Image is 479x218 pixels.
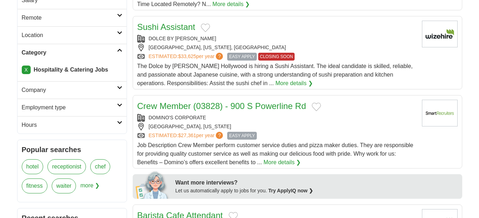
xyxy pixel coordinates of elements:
a: More details ❯ [264,158,301,167]
div: DOLCE BY [PERSON_NAME] [137,35,416,42]
div: [GEOGRAPHIC_DATA], [US_STATE] [137,123,416,130]
a: Category [17,44,127,61]
div: Want more interviews? [175,178,458,187]
a: fitness [22,178,47,193]
a: Remote [17,9,127,26]
a: ESTIMATED:$27,361per year? [149,132,225,140]
span: The Dolce by [PERSON_NAME] Hollywood is hiring a Sushi Assistant. The ideal candidate is skilled,... [137,63,413,86]
a: hotel [22,159,44,174]
a: Crew Member (03828) - 900 S Powerline Rd [137,101,306,111]
button: Add to favorite jobs [312,103,321,111]
img: Company logo [422,100,458,126]
a: Sushi Assistant [137,22,195,32]
div: [GEOGRAPHIC_DATA], [US_STATE], [GEOGRAPHIC_DATA] [137,44,416,51]
h2: Remote [22,14,117,22]
a: Employment type [17,99,127,116]
h2: Category [22,48,117,57]
span: EASY APPLY [227,132,256,140]
a: Hours [17,116,127,134]
h2: Location [22,31,117,40]
span: EASY APPLY [227,53,256,61]
span: Job Description Crew Member perform customer service duties and pizza maker duties. They are resp... [137,142,413,165]
h2: Hours [22,121,117,129]
a: More details ❯ [275,79,313,88]
span: $27,361 [178,133,196,138]
a: Company [17,81,127,99]
h2: Company [22,86,117,94]
span: ? [216,132,223,139]
a: ESTIMATED:$33,625per year? [149,53,225,61]
a: Location [17,26,127,44]
img: Company logo [422,21,458,47]
a: Try ApplyIQ now ❯ [268,188,313,193]
h2: Popular searches [22,144,122,155]
a: waiter [52,178,76,193]
button: Add to favorite jobs [201,24,210,32]
img: apply-iq-scientist.png [136,170,170,199]
a: X [22,66,31,74]
a: receptionist [47,159,86,174]
div: DOMINO'S CORPORATE [137,114,416,121]
span: ? [216,53,223,60]
div: Let us automatically apply to jobs for you. [175,187,458,194]
span: CLOSING SOON [258,53,295,61]
span: more ❯ [80,178,100,198]
strong: Hospitality & Catering Jobs [34,67,108,73]
span: $33,625 [178,53,196,59]
a: chef [90,159,110,174]
h2: Employment type [22,103,117,112]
